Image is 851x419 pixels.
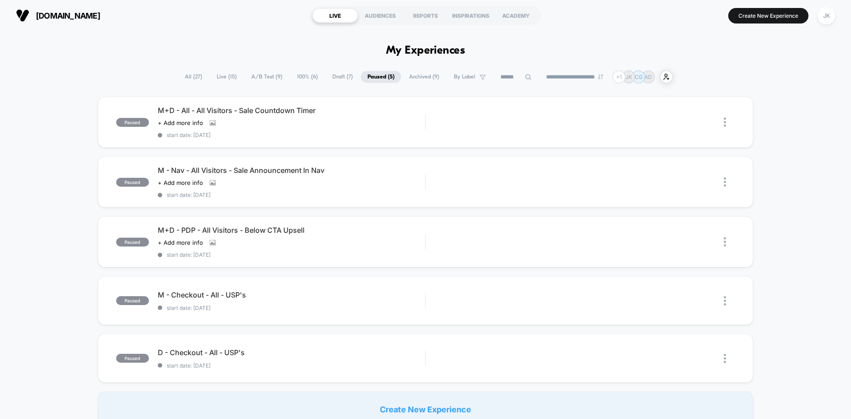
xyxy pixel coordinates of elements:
img: close [724,237,726,247]
span: A/B Test ( 9 ) [245,71,289,83]
img: close [724,177,726,187]
div: AUDIENCES [358,8,403,23]
button: Create New Experience [728,8,808,23]
p: AD [644,74,652,80]
span: Paused ( 5 ) [361,71,401,83]
div: ACADEMY [493,8,539,23]
div: JK [818,7,835,24]
span: By Label [454,74,475,80]
span: paused [116,118,149,127]
span: + Add more info [158,179,203,186]
span: M - Nav - All Visitors - Sale Announcement In Nav [158,166,425,175]
p: CG [635,74,643,80]
span: paused [116,178,149,187]
div: INSPIRATIONS [448,8,493,23]
span: start date: [DATE] [158,132,425,138]
span: + Add more info [158,239,203,246]
span: start date: [DATE] [158,305,425,311]
span: 100% ( 6 ) [290,71,324,83]
span: paused [116,296,149,305]
span: M+D - PDP - All Visitors - Below CTA Upsell [158,226,425,235]
img: end [598,74,603,79]
span: paused [116,238,149,247]
span: + Add more info [158,119,203,126]
img: close [724,117,726,127]
span: start date: [DATE] [158,362,425,369]
span: D - Checkout - All - USP's [158,348,425,357]
span: All ( 27 ) [178,71,209,83]
img: Visually logo [16,9,29,22]
span: start date: [DATE] [158,251,425,258]
span: paused [116,354,149,363]
button: JK [815,7,838,25]
img: close [724,354,726,363]
span: M+D - All - All Visitors - Sale Countdown Timer [158,106,425,115]
h1: My Experiences [386,44,465,57]
span: Draft ( 7 ) [326,71,359,83]
span: [DOMAIN_NAME] [36,11,100,20]
span: M - Checkout - All - USP's [158,290,425,299]
span: Live ( 15 ) [210,71,243,83]
span: start date: [DATE] [158,192,425,198]
div: REPORTS [403,8,448,23]
span: Archived ( 9 ) [402,71,446,83]
img: close [724,296,726,305]
button: [DOMAIN_NAME] [13,8,103,23]
div: LIVE [312,8,358,23]
p: JK [625,74,632,80]
div: + 1 [613,70,625,83]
